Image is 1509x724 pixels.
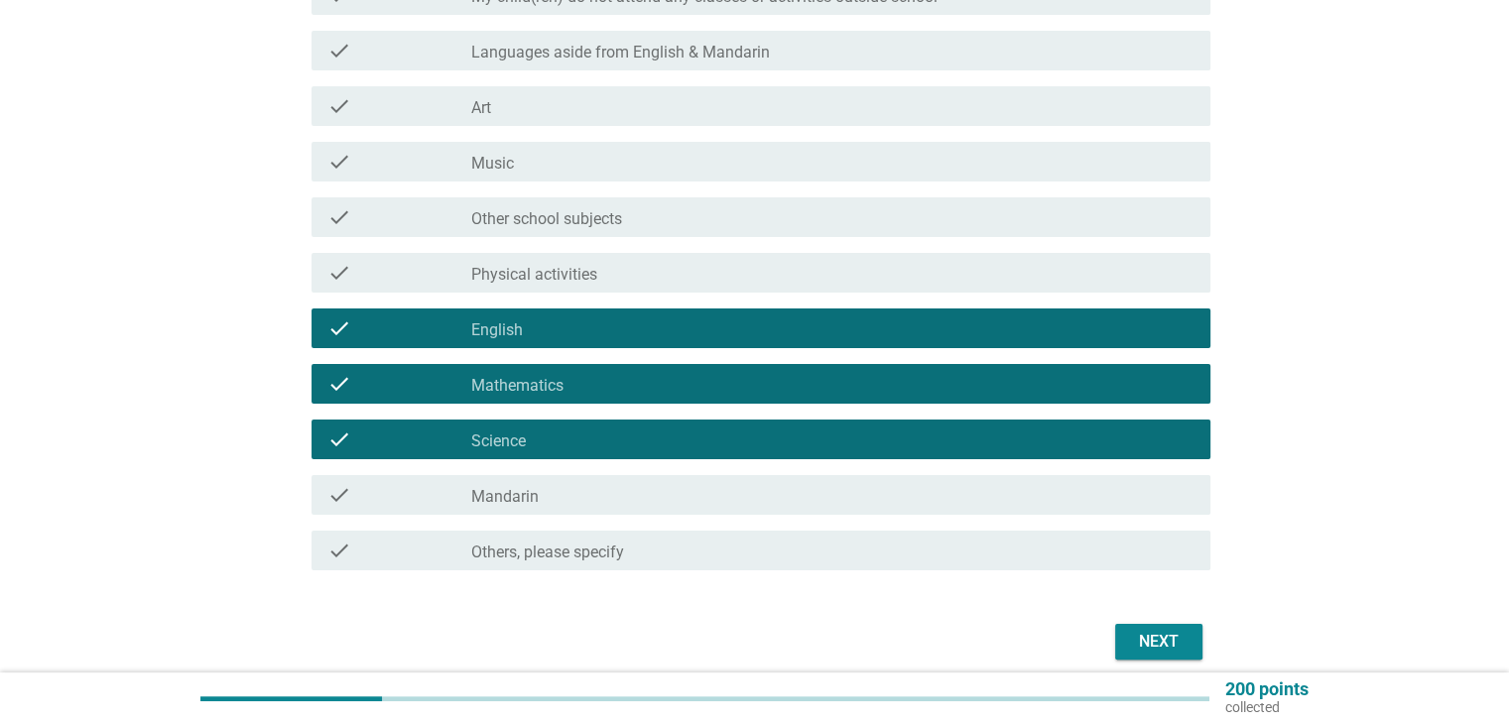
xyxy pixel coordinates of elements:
label: Science [471,431,526,451]
button: Next [1115,624,1202,660]
div: Next [1131,630,1187,654]
label: Mathematics [471,376,564,396]
p: collected [1225,698,1309,716]
i: check [327,427,351,451]
label: Others, please specify [471,543,624,562]
i: check [327,39,351,62]
label: Art [471,98,491,118]
i: check [327,150,351,174]
p: 200 points [1225,680,1309,698]
i: check [327,94,351,118]
label: Mandarin [471,487,539,507]
i: check [327,316,351,340]
i: check [327,372,351,396]
label: Physical activities [471,265,597,285]
i: check [327,539,351,562]
i: check [327,205,351,229]
label: Other school subjects [471,209,622,229]
i: check [327,483,351,507]
label: Music [471,154,514,174]
label: Languages aside from English & Mandarin [471,43,770,62]
i: check [327,261,351,285]
label: English [471,320,523,340]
